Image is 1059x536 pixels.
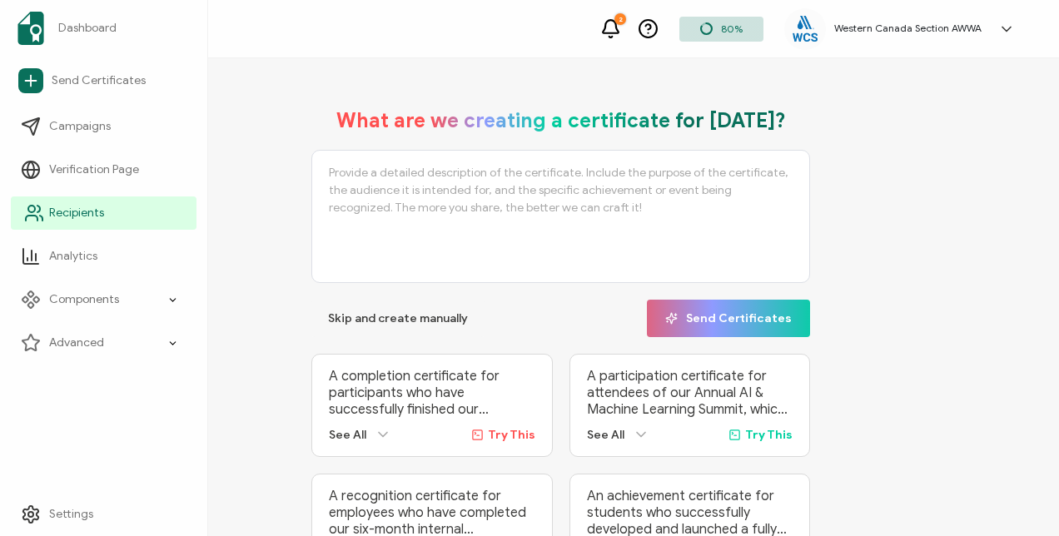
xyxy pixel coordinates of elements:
[17,12,44,45] img: sertifier-logomark-colored.svg
[329,428,366,442] span: See All
[834,22,982,34] h5: Western Canada Section AWWA
[311,300,485,337] button: Skip and create manually
[647,300,810,337] button: Send Certificates
[329,368,534,418] p: A completion certificate for participants who have successfully finished our ‘Advanced Digital Ma...
[52,72,146,89] span: Send Certificates
[11,5,196,52] a: Dashboard
[11,240,196,273] a: Analytics
[49,291,119,308] span: Components
[328,313,468,325] span: Skip and create manually
[11,110,196,143] a: Campaigns
[614,13,626,25] div: 2
[49,118,111,135] span: Campaigns
[58,20,117,37] span: Dashboard
[49,248,97,265] span: Analytics
[587,428,624,442] span: See All
[721,22,743,35] span: 80%
[11,62,196,100] a: Send Certificates
[49,506,93,523] span: Settings
[49,205,104,221] span: Recipients
[793,16,818,42] img: eb0530a7-dc53-4dd2-968c-61d1fd0a03d4.png
[49,335,104,351] span: Advanced
[49,161,139,178] span: Verification Page
[587,368,793,418] p: A participation certificate for attendees of our Annual AI & Machine Learning Summit, which broug...
[11,153,196,186] a: Verification Page
[11,196,196,230] a: Recipients
[665,312,792,325] span: Send Certificates
[745,428,793,442] span: Try This
[976,456,1059,536] iframe: Chat Widget
[336,108,786,133] h1: What are we creating a certificate for [DATE]?
[11,498,196,531] a: Settings
[488,428,535,442] span: Try This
